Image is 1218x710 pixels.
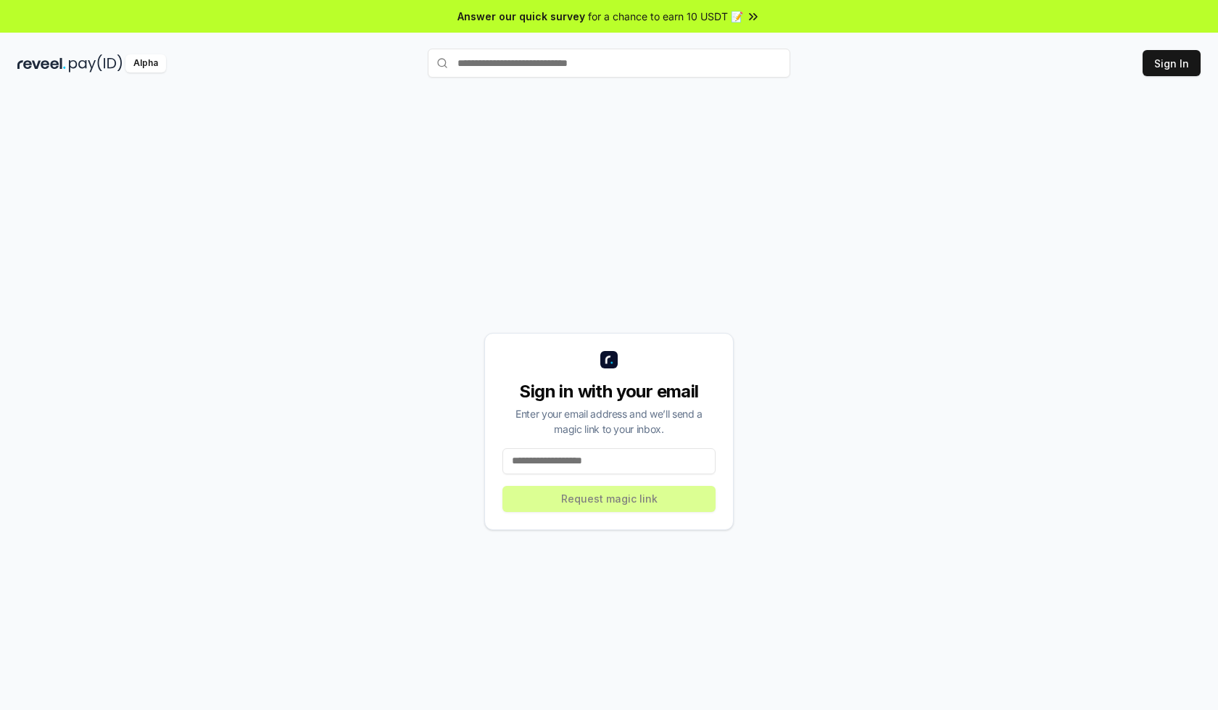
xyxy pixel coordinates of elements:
[588,9,743,24] span: for a chance to earn 10 USDT 📝
[125,54,166,73] div: Alpha
[457,9,585,24] span: Answer our quick survey
[17,54,66,73] img: reveel_dark
[1143,50,1201,76] button: Sign In
[502,380,716,403] div: Sign in with your email
[502,406,716,437] div: Enter your email address and we’ll send a magic link to your inbox.
[600,351,618,368] img: logo_small
[69,54,123,73] img: pay_id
